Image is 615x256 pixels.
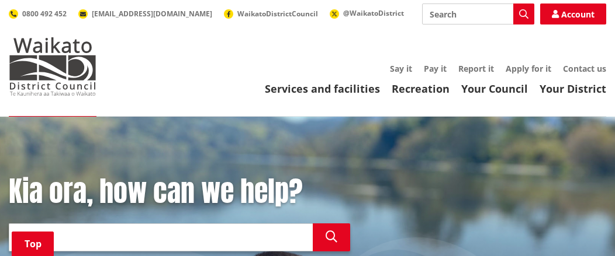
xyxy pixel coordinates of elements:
a: Top [12,232,54,256]
a: Services and facilities [265,82,380,96]
a: @WaikatoDistrict [330,8,404,18]
a: Your Council [461,82,528,96]
span: WaikatoDistrictCouncil [237,9,318,19]
a: Apply for it [506,63,551,74]
a: Report it [458,63,494,74]
h1: Kia ora, how can we help? [9,175,350,209]
a: Pay it [424,63,447,74]
span: [EMAIL_ADDRESS][DOMAIN_NAME] [92,9,212,19]
a: WaikatoDistrictCouncil [224,9,318,19]
a: Account [540,3,606,24]
span: @WaikatoDistrict [343,8,404,18]
a: 0800 492 452 [9,9,67,19]
input: Search input [422,3,534,24]
span: 0800 492 452 [22,9,67,19]
a: Contact us [563,63,606,74]
a: Your District [540,82,606,96]
a: [EMAIL_ADDRESS][DOMAIN_NAME] [78,9,212,19]
input: Search input [9,223,313,251]
img: Waikato District Council - Te Kaunihera aa Takiwaa o Waikato [9,37,96,96]
a: Say it [390,63,412,74]
a: Recreation [392,82,450,96]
